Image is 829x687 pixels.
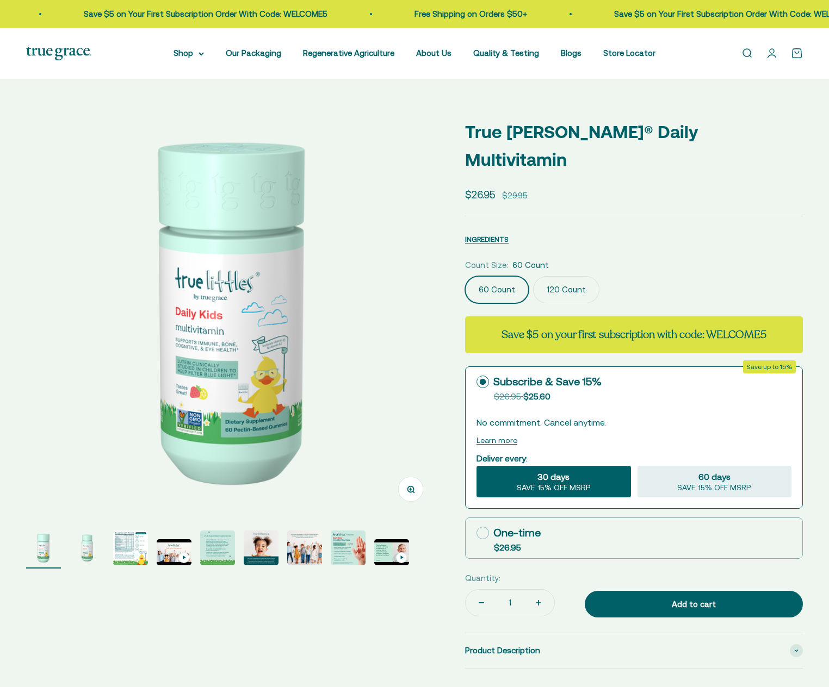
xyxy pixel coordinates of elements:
a: Quality & Testing [473,48,539,58]
a: Store Locator [603,48,655,58]
button: Go to item 5 [200,530,235,569]
button: Increase quantity [523,590,554,616]
a: Free Shipping on Orders $50+ [414,9,527,18]
span: INGREDIENTS [465,235,509,243]
a: Regenerative Agriculture [303,48,394,58]
a: Our Packaging [226,48,281,58]
div: Add to cart [607,598,781,611]
button: Go to item 6 [244,530,279,569]
button: Go to item 8 [331,530,366,569]
button: Go to item 3 [113,530,148,569]
button: Go to item 7 [287,530,322,569]
img: True Littles® Daily Kids Multivitamin [287,530,322,565]
a: Blogs [561,48,581,58]
legend: Count Size: [465,259,508,272]
summary: Product Description [465,633,803,668]
img: True Littles® Daily Kids Multivitamin [26,105,439,517]
compare-at-price: $29.95 [502,189,528,202]
img: True Littles® Daily Kids Multivitamin [70,530,104,565]
img: True Littles® Daily Kids Multivitamin [26,530,61,565]
sale-price: $26.95 [465,186,496,203]
img: True Littles® Daily Kids Multivitamin [244,530,279,565]
summary: Shop [174,47,204,60]
a: About Us [416,48,451,58]
strong: Save $5 on your first subscription with code: WELCOME5 [502,327,766,342]
p: Save $5 on Your First Subscription Order With Code: WELCOME5 [84,8,327,21]
img: True Littles® Daily Kids Multivitamin [200,530,235,565]
button: Go to item 1 [26,530,61,569]
button: Go to item 2 [70,530,104,569]
button: Go to item 9 [374,539,409,569]
button: Decrease quantity [466,590,497,616]
button: INGREDIENTS [465,233,509,246]
img: True Littles® Daily Kids Multivitamin [331,530,366,565]
span: 60 Count [512,259,549,272]
button: Add to cart [585,591,803,618]
p: True [PERSON_NAME]® Daily Multivitamin [465,118,803,173]
img: True Littles® Daily Kids Multivitamin [113,530,148,565]
button: Go to item 4 [157,539,191,569]
label: Quantity: [465,572,500,585]
span: Product Description [465,644,540,657]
